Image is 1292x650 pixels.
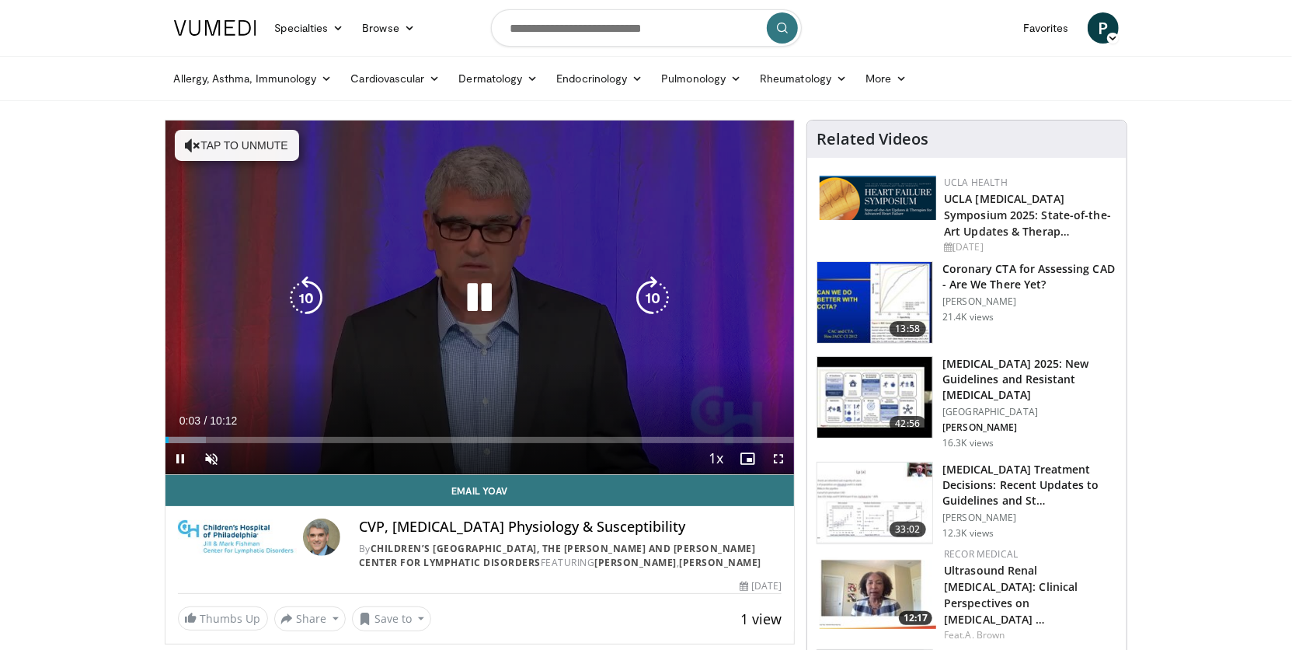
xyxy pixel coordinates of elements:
img: 280bcb39-0f4e-42eb-9c44-b41b9262a277.150x105_q85_crop-smart_upscale.jpg [817,357,932,438]
p: 16.3K views [942,437,994,449]
div: By FEATURING , [359,542,782,570]
button: Save to [352,606,431,631]
div: [DATE] [740,579,782,593]
button: Unmute [197,443,228,474]
button: Enable picture-in-picture mode [732,443,763,474]
video-js: Video Player [165,121,795,475]
a: Thumbs Up [178,606,268,631]
span: 33:02 [890,522,927,537]
a: Pulmonology [652,63,750,94]
button: Share [274,606,347,631]
button: Playback Rate [701,443,732,474]
a: A. Brown [966,628,1005,641]
h3: [MEDICAL_DATA] Treatment Decisions: Recent Updates to Guidelines and St… [942,462,1117,508]
span: 10:12 [210,414,237,427]
span: 0:03 [179,414,200,427]
img: 0682476d-9aca-4ba2-9755-3b180e8401f5.png.150x105_q85_autocrop_double_scale_upscale_version-0.2.png [820,176,936,220]
span: 12:17 [899,611,932,625]
a: UCLA [MEDICAL_DATA] Symposium 2025: State-of-the-Art Updates & Therap… [944,191,1111,239]
img: 34b2b9a4-89e5-4b8c-b553-8a638b61a706.150x105_q85_crop-smart_upscale.jpg [817,262,932,343]
button: Tap to unmute [175,130,299,161]
p: [PERSON_NAME] [942,512,1117,524]
a: Children’s [GEOGRAPHIC_DATA], The [PERSON_NAME] and [PERSON_NAME] Center for Lymphatic Disorders [359,542,756,569]
a: UCLA Health [944,176,1008,189]
img: Avatar [303,519,340,556]
a: Favorites [1014,12,1078,44]
button: Pause [165,443,197,474]
h3: Coronary CTA for Assessing CAD - Are We There Yet? [942,261,1117,292]
a: Email Yoav [165,475,795,506]
a: P [1088,12,1119,44]
a: Specialties [266,12,353,44]
a: [PERSON_NAME] [594,556,677,569]
a: Ultrasound Renal [MEDICAL_DATA]: Clinical Perspectives on [MEDICAL_DATA] … [944,563,1078,627]
p: [PERSON_NAME] [942,295,1117,308]
img: 6f79f02c-3240-4454-8beb-49f61d478177.150x105_q85_crop-smart_upscale.jpg [817,463,932,543]
a: Recor Medical [944,547,1018,561]
div: [DATE] [944,240,1114,254]
span: 13:58 [890,321,927,337]
h3: [MEDICAL_DATA] 2025: New Guidelines and Resistant [MEDICAL_DATA] [942,356,1117,403]
button: Fullscreen [763,443,794,474]
a: More [856,63,916,94]
a: 42:56 [MEDICAL_DATA] 2025: New Guidelines and Resistant [MEDICAL_DATA] [GEOGRAPHIC_DATA] [PERSON_... [817,356,1117,449]
a: Dermatology [450,63,548,94]
div: Progress Bar [165,437,795,443]
span: 42:56 [890,416,927,432]
div: Feat. [944,628,1114,642]
h4: CVP, [MEDICAL_DATA] Physiology & Susceptibility [359,519,782,536]
a: Allergy, Asthma, Immunology [165,63,342,94]
img: VuMedi Logo [174,20,256,36]
a: Endocrinology [547,63,652,94]
p: 21.4K views [942,311,994,323]
a: Cardiovascular [341,63,449,94]
p: [GEOGRAPHIC_DATA] [942,406,1117,418]
p: 12.3K views [942,527,994,540]
a: 13:58 Coronary CTA for Assessing CAD - Are We There Yet? [PERSON_NAME] 21.4K views [817,261,1117,344]
input: Search topics, interventions [491,9,802,47]
span: 1 view [740,610,782,628]
a: 12:17 [820,547,936,629]
a: 33:02 [MEDICAL_DATA] Treatment Decisions: Recent Updates to Guidelines and St… [PERSON_NAME] 12.3... [817,462,1117,544]
img: db5eb954-b69d-40f8-a012-f5d3258e0349.150x105_q85_crop-smart_upscale.jpg [820,547,936,629]
a: Rheumatology [750,63,856,94]
a: Browse [353,12,424,44]
p: [PERSON_NAME] [942,421,1117,434]
img: Children’s Hospital of Philadelphia, The Jill and Mark Fishman Center for Lymphatic Disorders [178,519,297,556]
span: / [204,414,207,427]
a: [PERSON_NAME] [679,556,761,569]
h4: Related Videos [817,130,928,149]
